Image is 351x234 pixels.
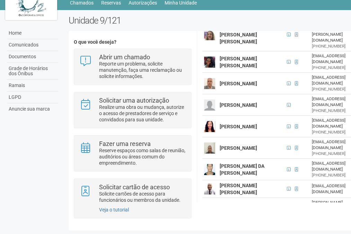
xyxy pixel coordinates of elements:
strong: [PERSON_NAME] [PERSON_NAME] [220,183,257,195]
img: user.png [204,78,215,89]
strong: [DEMOGRAPHIC_DATA][PERSON_NAME] [PERSON_NAME] [220,25,271,44]
a: Comunicados [7,39,58,51]
img: user.png [204,164,215,175]
strong: [PERSON_NAME] [220,81,257,86]
strong: Fazer uma reserva [99,140,151,147]
a: Solicitar uma autorização Realize uma obra ou mudança, autorize o acesso de prestadores de serviç... [79,97,186,123]
strong: [PERSON_NAME] [220,145,257,151]
a: Solicitar cartão de acesso Solicite cartões de acesso para funcionários ou membros da unidade. [79,184,186,203]
img: user.png [204,57,215,68]
p: Realize uma obra ou mudança, autorize o acesso de prestadores de serviço e convidados para sua un... [99,104,186,123]
img: user.png [204,99,215,111]
a: Grade de Horários dos Ônibus [7,63,58,80]
a: Home [7,27,58,39]
a: Veja o tutorial [99,207,129,213]
img: user.png [204,142,215,154]
a: LGPD [7,92,58,103]
strong: [PERSON_NAME] [PERSON_NAME] [220,56,257,68]
strong: [PERSON_NAME] DA [PERSON_NAME] [220,163,264,176]
p: Reserve espaços como salas de reunião, auditórios ou áreas comum do empreendimento. [99,147,186,166]
a: Documentos [7,51,58,63]
img: user.png [204,121,215,132]
img: user.png [204,29,215,40]
strong: Solicitar cartão de acesso [99,183,170,191]
strong: Abrir um chamado [99,53,150,61]
img: user.png [204,183,215,194]
strong: [PERSON_NAME] [220,124,257,129]
p: Reporte um problema, solicite manutenção, faça uma reclamação ou solicite informações. [99,61,186,79]
strong: [PERSON_NAME] [220,102,257,108]
a: Anuncie sua marca [7,103,58,115]
p: Solicite cartões de acesso para funcionários ou membros da unidade. [99,191,186,203]
a: Abrir um chamado Reporte um problema, solicite manutenção, faça uma reclamação ou solicite inform... [79,54,186,79]
h4: O que você deseja? [74,40,191,45]
a: Fazer uma reserva Reserve espaços como salas de reunião, auditórios ou áreas comum do empreendime... [79,141,186,166]
a: Ramais [7,80,58,92]
strong: Solicitar uma autorização [99,97,169,104]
